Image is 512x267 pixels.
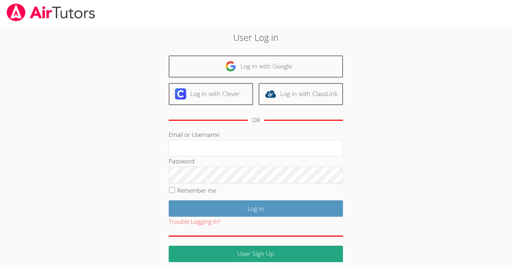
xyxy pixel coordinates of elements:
img: google-logo-50288ca7cdecda66e5e0955fdab243c47b7ad437acaf1139b6f446037453330a.svg [225,61,236,72]
input: Log in [169,200,343,217]
button: Trouble Logging In? [169,217,220,227]
img: classlink-logo-d6bb404cc1216ec64c9a2012d9dc4662098be43eaf13dc465df04b49fa7ab582.svg [265,88,276,99]
a: User Sign Up [169,246,343,262]
img: clever-logo-6eab21bc6e7a338710f1a6ff85c0baf02591cd810cc4098c63d3a4b26e2feb20.svg [175,88,186,99]
label: Password [169,157,194,165]
img: airtutors_banner-c4298cdbf04f3fff15de1276eac7730deb9818008684d7c2e4769d2f7ddbe033.png [6,3,96,21]
a: Log in with Clever [169,83,253,105]
a: Log in with Google [169,55,343,77]
label: Email or Username [169,131,219,139]
a: Log in with ClassLink [259,83,343,105]
h2: User Log in [118,31,394,44]
label: Remember me [177,186,216,194]
div: OR [252,115,260,125]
